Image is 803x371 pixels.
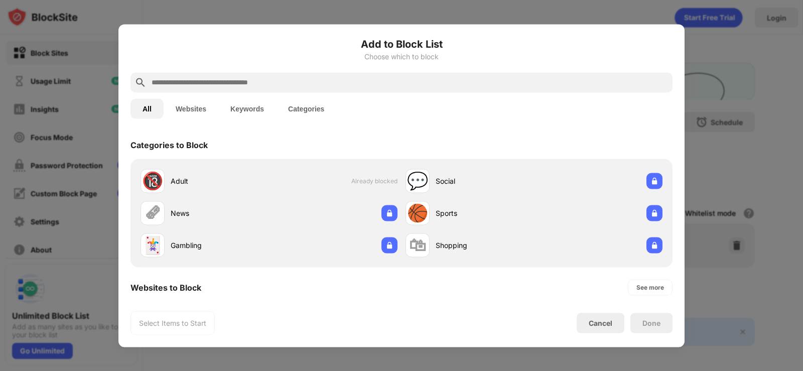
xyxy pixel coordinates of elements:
div: Adult [171,176,269,186]
button: All [130,98,164,118]
div: Gambling [171,240,269,251]
div: Shopping [436,240,534,251]
div: 🏀 [407,203,428,223]
div: 🗞 [144,203,161,223]
div: Websites to Block [130,282,201,292]
button: Categories [276,98,336,118]
div: 🃏 [142,235,163,256]
div: News [171,208,269,218]
div: 🔞 [142,171,163,191]
div: Select Items to Start [139,318,206,328]
div: 💬 [407,171,428,191]
div: See more [636,282,664,292]
button: Websites [164,98,218,118]
div: Choose which to block [130,52,673,60]
div: Categories to Block [130,140,208,150]
button: Keywords [218,98,276,118]
div: Done [642,319,660,327]
div: 🛍 [409,235,426,256]
div: Cancel [589,319,612,327]
div: Social [436,176,534,186]
span: Already blocked [351,177,397,185]
h6: Add to Block List [130,36,673,51]
img: search.svg [135,76,147,88]
div: Sports [436,208,534,218]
